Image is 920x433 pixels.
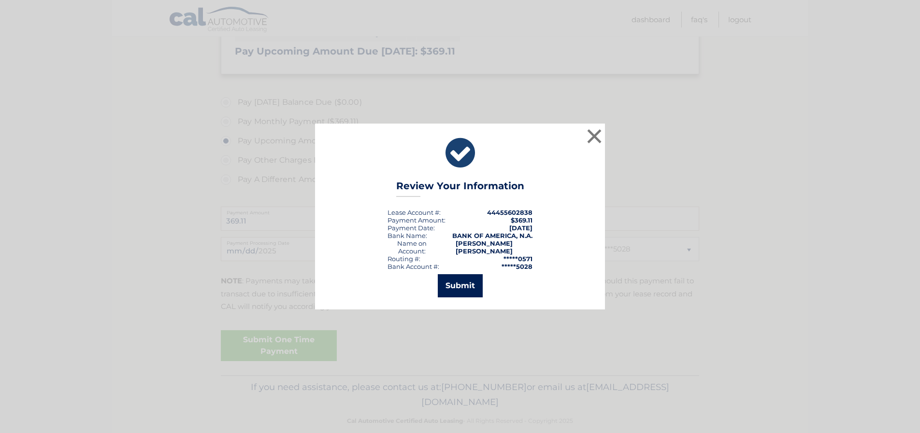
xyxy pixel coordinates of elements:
[388,239,436,255] div: Name on Account:
[438,274,483,297] button: Submit
[388,216,446,224] div: Payment Amount:
[456,239,513,255] strong: [PERSON_NAME] [PERSON_NAME]
[388,224,433,232] span: Payment Date
[388,255,420,263] div: Routing #:
[487,209,532,216] strong: 44455602838
[388,232,427,239] div: Bank Name:
[452,232,532,239] strong: BANK OF AMERICA, N.A.
[388,209,441,216] div: Lease Account #:
[585,126,604,146] button: ×
[388,263,439,270] div: Bank Account #:
[396,180,524,197] h3: Review Your Information
[388,224,435,232] div: :
[511,216,532,224] span: $369.11
[509,224,532,232] span: [DATE]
